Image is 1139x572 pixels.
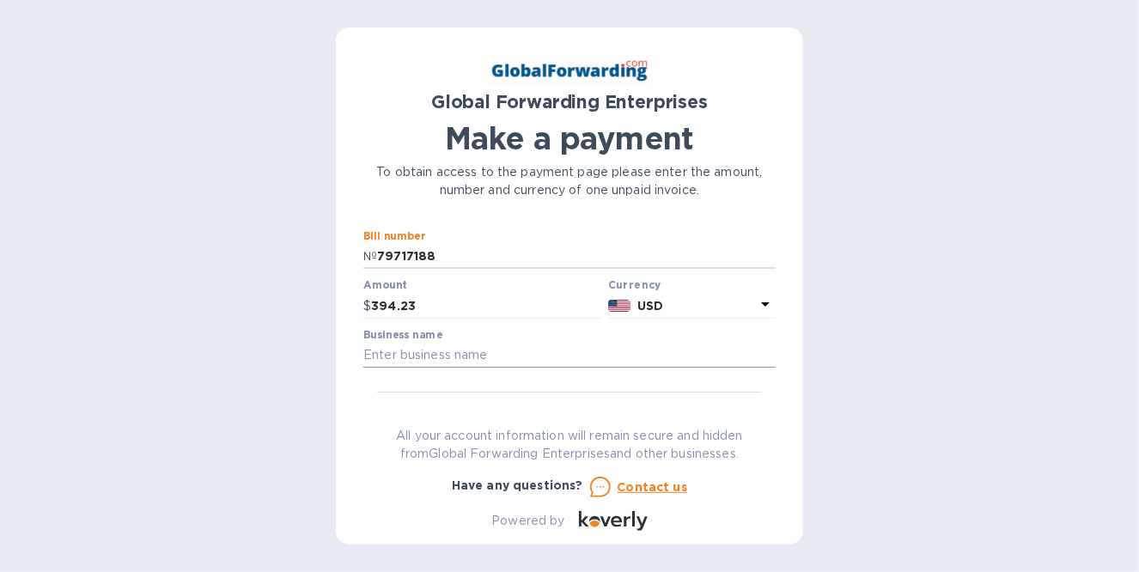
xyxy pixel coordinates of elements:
p: To obtain access to the payment page please enter the amount, number and currency of one unpaid i... [363,163,776,199]
p: Powered by [491,512,564,530]
p: № [363,247,377,265]
input: Enter bill number [377,244,776,270]
b: USD [637,299,663,313]
label: Amount [363,281,407,291]
b: Have any questions? [452,478,583,492]
p: $ [363,297,371,315]
p: All your account information will remain secure and hidden from Global Forwarding Enterprises and... [363,427,776,463]
label: Bill number [363,231,425,241]
input: Enter business name [363,343,776,368]
img: USD [608,300,631,312]
input: 0.00 [371,293,601,319]
b: Global Forwarding Enterprises [431,91,708,113]
b: Currency [608,278,661,291]
label: Business name [363,330,442,340]
u: Contact us [618,480,688,494]
h1: Make a payment [363,120,776,156]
